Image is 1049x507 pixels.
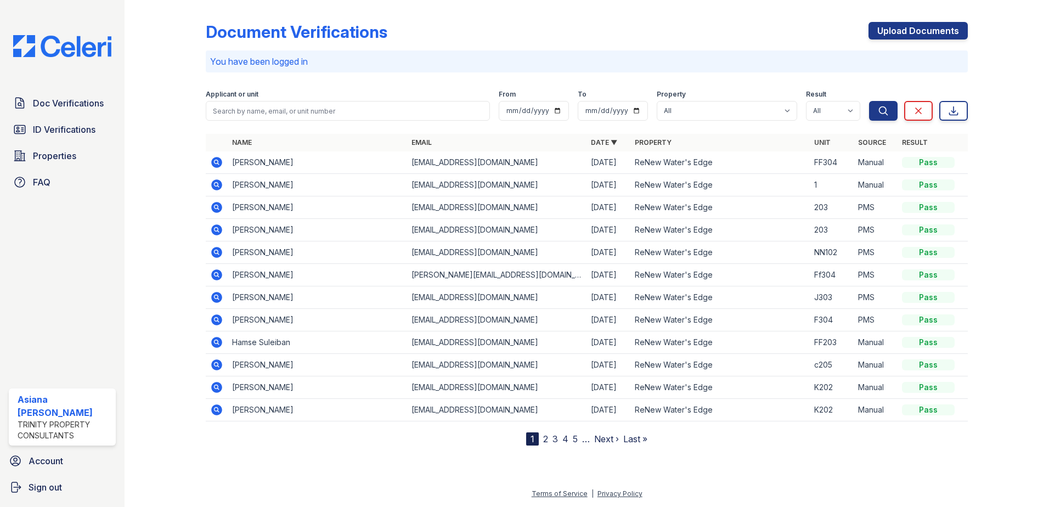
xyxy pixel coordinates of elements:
td: ReNew Water's Edge [630,399,810,421]
div: Pass [902,292,955,303]
a: Property [635,138,672,147]
td: 203 [810,219,854,241]
td: ReNew Water's Edge [630,309,810,331]
label: Applicant or unit [206,90,258,99]
td: c205 [810,354,854,376]
td: ReNew Water's Edge [630,354,810,376]
a: 2 [543,433,548,444]
td: [DATE] [586,241,630,264]
td: PMS [854,286,898,309]
td: J303 [810,286,854,309]
td: [PERSON_NAME] [228,286,407,309]
a: Date ▼ [591,138,617,147]
a: 4 [562,433,568,444]
td: [DATE] [586,174,630,196]
a: Properties [9,145,116,167]
td: [EMAIL_ADDRESS][DOMAIN_NAME] [407,331,586,354]
a: FAQ [9,171,116,193]
div: Pass [902,247,955,258]
a: 5 [573,433,578,444]
td: [DATE] [586,399,630,421]
a: Last » [623,433,647,444]
iframe: chat widget [1003,463,1038,496]
a: Result [902,138,928,147]
td: [EMAIL_ADDRESS][DOMAIN_NAME] [407,196,586,219]
td: PMS [854,196,898,219]
span: Properties [33,149,76,162]
td: ReNew Water's Edge [630,241,810,264]
div: Pass [902,224,955,235]
td: [EMAIL_ADDRESS][DOMAIN_NAME] [407,241,586,264]
td: [DATE] [586,286,630,309]
label: From [499,90,516,99]
span: Account [29,454,63,467]
td: FF203 [810,331,854,354]
div: Pass [902,269,955,280]
a: Next › [594,433,619,444]
td: 203 [810,196,854,219]
td: [PERSON_NAME] [228,174,407,196]
span: … [582,432,590,446]
td: [PERSON_NAME] [228,219,407,241]
td: [EMAIL_ADDRESS][DOMAIN_NAME] [407,309,586,331]
span: Doc Verifications [33,97,104,110]
a: Email [411,138,432,147]
td: [EMAIL_ADDRESS][DOMAIN_NAME] [407,376,586,399]
a: Sign out [4,476,120,498]
td: [EMAIL_ADDRESS][DOMAIN_NAME] [407,399,586,421]
div: Trinity Property Consultants [18,419,111,441]
td: ReNew Water's Edge [630,174,810,196]
td: [PERSON_NAME] [228,196,407,219]
div: Pass [902,404,955,415]
label: Result [806,90,826,99]
td: [PERSON_NAME] [228,241,407,264]
a: Name [232,138,252,147]
td: ReNew Water's Edge [630,219,810,241]
img: CE_Logo_Blue-a8612792a0a2168367f1c8372b55b34899dd931a85d93a1a3d3e32e68fde9ad4.png [4,35,120,57]
td: [EMAIL_ADDRESS][DOMAIN_NAME] [407,174,586,196]
td: ReNew Water's Edge [630,151,810,174]
td: K202 [810,376,854,399]
td: [EMAIL_ADDRESS][DOMAIN_NAME] [407,286,586,309]
td: FF304 [810,151,854,174]
td: [DATE] [586,309,630,331]
div: Pass [902,179,955,190]
td: Manual [854,354,898,376]
div: Pass [902,314,955,325]
td: [PERSON_NAME] [228,151,407,174]
div: Asiana [PERSON_NAME] [18,393,111,419]
a: Privacy Policy [597,489,642,498]
label: To [578,90,586,99]
td: [PERSON_NAME][EMAIL_ADDRESS][DOMAIN_NAME] [407,264,586,286]
div: Pass [902,337,955,348]
a: Upload Documents [868,22,968,40]
a: Doc Verifications [9,92,116,114]
td: F304 [810,309,854,331]
div: Pass [902,359,955,370]
td: ReNew Water's Edge [630,264,810,286]
span: FAQ [33,176,50,189]
td: Manual [854,331,898,354]
div: Pass [902,202,955,213]
span: ID Verifications [33,123,95,136]
td: PMS [854,309,898,331]
div: Pass [902,382,955,393]
td: ReNew Water's Edge [630,331,810,354]
div: 1 [526,432,539,446]
td: [DATE] [586,196,630,219]
span: Sign out [29,481,62,494]
a: ID Verifications [9,119,116,140]
td: [DATE] [586,376,630,399]
td: ReNew Water's Edge [630,286,810,309]
td: PMS [854,264,898,286]
td: NN102 [810,241,854,264]
td: Hamse Suleiban [228,331,407,354]
td: ReNew Water's Edge [630,196,810,219]
div: | [591,489,594,498]
td: [DATE] [586,354,630,376]
td: [PERSON_NAME] [228,354,407,376]
td: PMS [854,241,898,264]
td: Ff304 [810,264,854,286]
td: Manual [854,151,898,174]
